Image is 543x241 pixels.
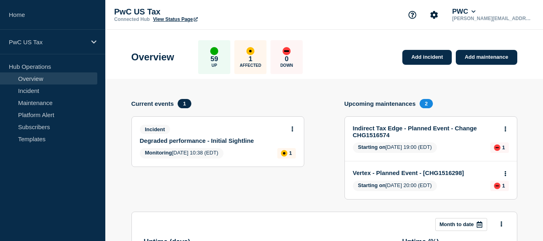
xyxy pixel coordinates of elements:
[153,16,198,22] a: View Status Page
[353,169,498,176] a: Vertex - Planned Event - [CHG1516298]
[280,63,293,68] p: Down
[358,182,386,188] span: Starting on
[131,100,174,107] h4: Current events
[404,6,421,23] button: Support
[451,16,534,21] p: [PERSON_NAME][EMAIL_ADDRESS][DOMAIN_NAME]
[358,144,386,150] span: Starting on
[211,55,218,63] p: 59
[435,218,487,231] button: Month to date
[114,16,150,22] p: Connected Hub
[456,50,517,65] a: Add maintenance
[420,99,433,108] span: 2
[285,55,289,63] p: 0
[178,99,191,108] span: 1
[502,183,505,189] p: 1
[246,47,254,55] div: affected
[211,63,217,68] p: Up
[440,221,474,227] p: Month to date
[353,142,437,153] span: [DATE] 19:00 (EDT)
[353,181,437,191] span: [DATE] 20:00 (EDT)
[402,50,452,65] a: Add incident
[502,144,505,150] p: 1
[140,125,170,134] span: Incident
[249,55,252,63] p: 1
[210,47,218,55] div: up
[494,144,500,151] div: down
[426,6,443,23] button: Account settings
[289,150,292,156] p: 1
[344,100,416,107] h4: Upcoming maintenances
[283,47,291,55] div: down
[131,51,174,63] h1: Overview
[9,39,86,45] p: PwC US Tax
[140,148,224,159] span: [DATE] 10:38 (EDT)
[140,137,285,144] a: Degraded performance - Initial Sightline
[114,7,275,16] p: PwC US Tax
[494,183,500,189] div: down
[281,150,287,157] div: affected
[240,63,261,68] p: Affected
[353,125,498,138] a: Indirect Tax Edge - Planned Event - Change CHG1516574
[145,150,172,156] span: Monitoring
[451,8,477,16] button: PWC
